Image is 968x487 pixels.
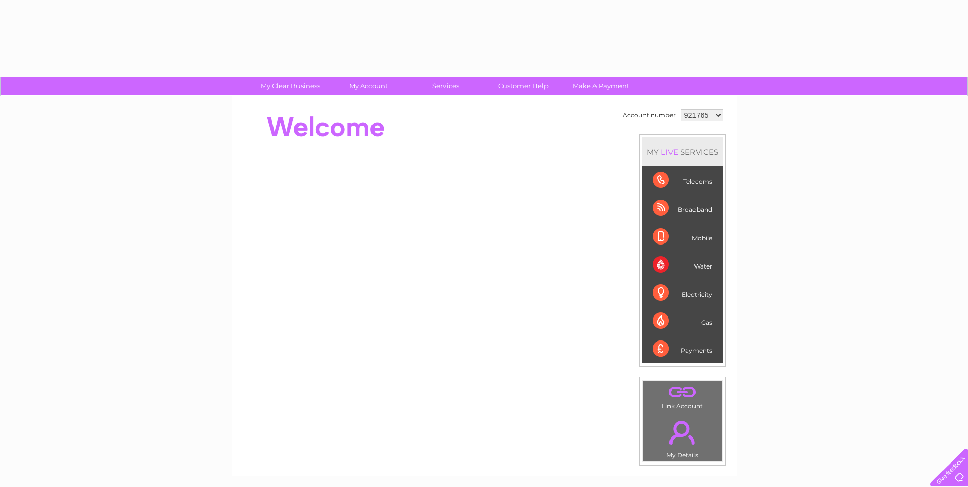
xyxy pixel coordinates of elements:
div: Broadband [653,194,712,223]
div: Mobile [653,223,712,251]
a: Make A Payment [559,77,643,95]
a: My Account [326,77,410,95]
a: . [646,415,719,450]
div: LIVE [659,147,680,157]
a: Customer Help [481,77,565,95]
a: Services [404,77,488,95]
td: Account number [620,107,678,124]
div: MY SERVICES [642,137,723,166]
div: Water [653,251,712,279]
td: Link Account [643,380,722,412]
a: . [646,383,719,401]
div: Telecoms [653,166,712,194]
div: Electricity [653,279,712,307]
div: Payments [653,335,712,363]
div: Gas [653,307,712,335]
td: My Details [643,412,722,462]
a: My Clear Business [249,77,333,95]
